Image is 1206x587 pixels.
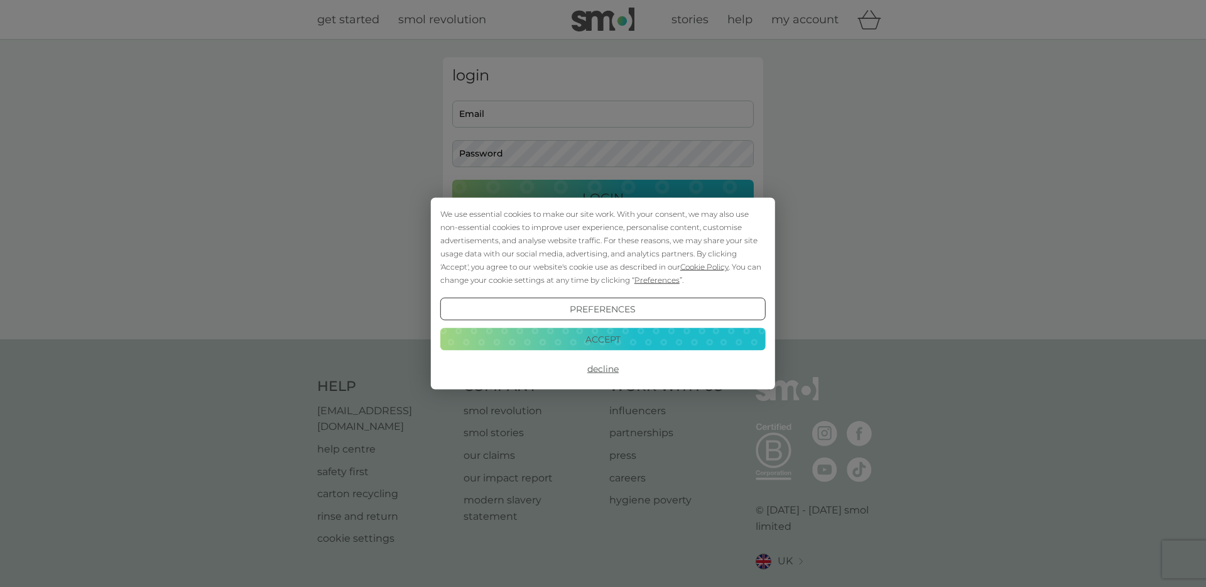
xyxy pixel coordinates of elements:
[431,198,775,390] div: Cookie Consent Prompt
[680,262,729,272] span: Cookie Policy
[440,358,766,380] button: Decline
[440,207,766,287] div: We use essential cookies to make our site work. With your consent, we may also use non-essential ...
[440,327,766,350] button: Accept
[440,298,766,321] button: Preferences
[634,275,680,285] span: Preferences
